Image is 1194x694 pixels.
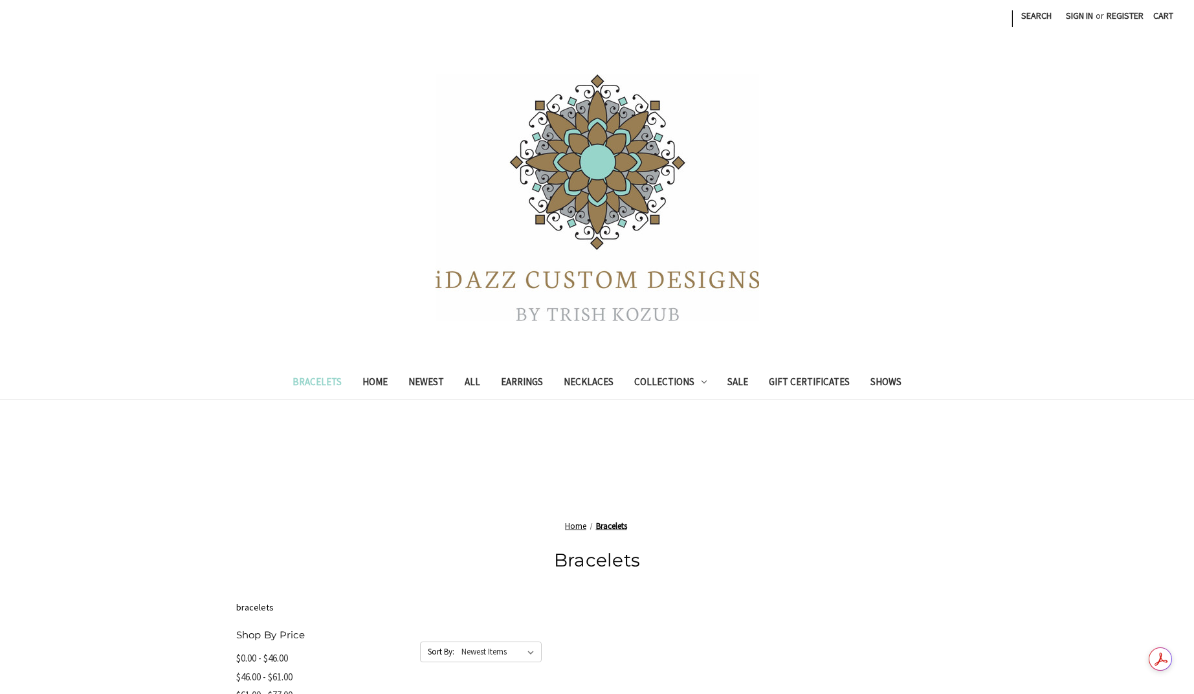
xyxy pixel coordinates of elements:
[352,368,398,399] a: Home
[1094,9,1105,23] span: or
[236,628,406,643] h5: Shop By Price
[236,668,406,687] a: $46.00 - $61.00
[236,546,958,574] h1: Bracelets
[236,649,406,668] a: $0.00 - $46.00
[596,520,627,532] a: Bracelets
[565,520,586,532] a: Home
[1010,5,1014,30] li: |
[624,368,717,399] a: Collections
[758,368,860,399] a: Gift Certificates
[553,368,624,399] a: Necklaces
[1153,10,1173,21] span: Cart
[421,642,454,662] label: Sort By:
[491,368,553,399] a: Earrings
[454,368,491,399] a: All
[717,368,758,399] a: Sale
[436,74,759,321] img: iDazz Custom Designs
[860,368,912,399] a: Shows
[236,520,958,533] nav: Breadcrumb
[282,368,352,399] a: Bracelets
[398,368,454,399] a: Newest
[236,601,958,614] p: bracelets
